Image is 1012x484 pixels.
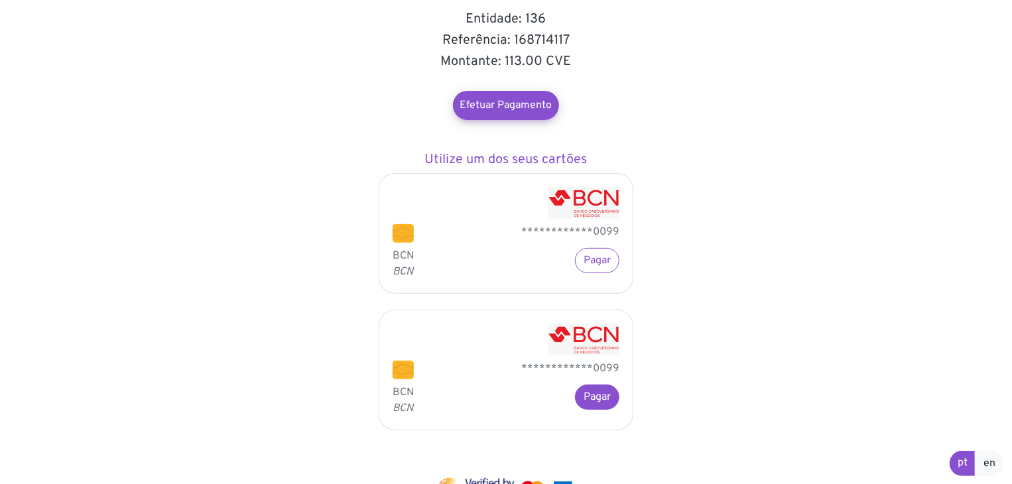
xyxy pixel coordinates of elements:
a: pt [950,451,976,476]
h5: Referência: 168714117 [373,32,639,48]
i: BCN [393,265,413,278]
img: BCN - Banco Caboverdiano de Negócios [548,324,619,355]
img: chip.png [393,361,414,379]
span: BCN [393,386,414,399]
button: Pagar [575,248,619,273]
span: BCN [393,249,414,263]
h5: Utilize um dos seus cartões [373,152,639,168]
a: Efetuar Pagamento [453,91,559,120]
h5: Entidade: 136 [373,11,639,27]
img: BCN - Banco Caboverdiano de Negócios [548,187,619,219]
h5: Montante: 113.00 CVE [373,54,639,70]
a: en [975,451,1004,476]
img: chip.png [393,224,414,243]
i: BCN [393,402,413,415]
button: Pagar [575,385,619,410]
